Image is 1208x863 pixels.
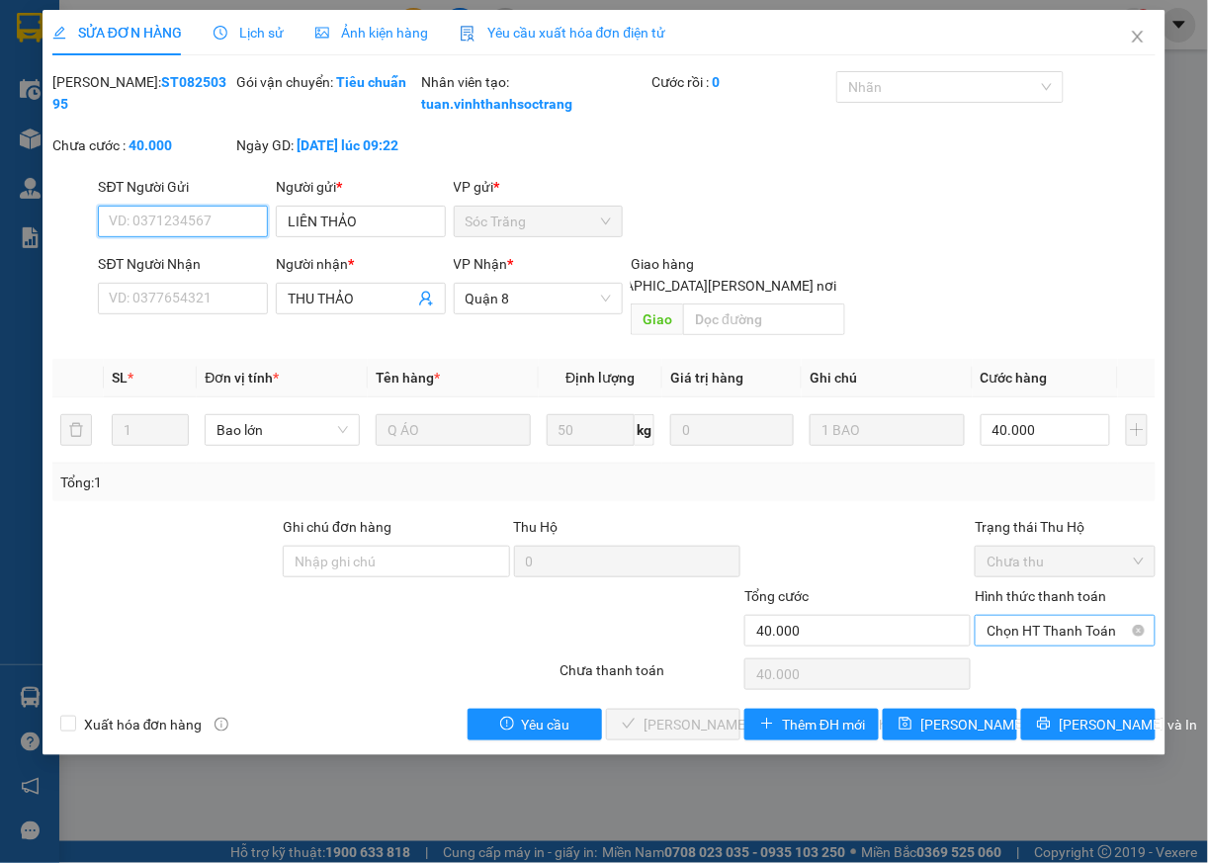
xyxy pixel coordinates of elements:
[98,176,268,198] div: SĐT Người Gửi
[1021,709,1156,740] button: printer[PERSON_NAME] và In
[337,74,407,90] b: Tiêu chuẩn
[283,519,391,535] label: Ghi chú đơn hàng
[987,616,1144,646] span: Chọn HT Thanh Toán
[276,253,446,275] div: Người nhận
[782,714,865,735] span: Thêm ĐH mới
[52,25,182,41] span: SỬA ĐƠN HÀNG
[454,256,508,272] span: VP Nhận
[565,370,635,386] span: Định lượng
[237,71,418,93] div: Gói vận chuyển:
[60,414,92,446] button: delete
[987,547,1144,576] span: Chưa thu
[376,414,531,446] input: VD: Bàn, Ghế
[522,714,570,735] span: Yêu cầu
[98,253,268,275] div: SĐT Người Nhận
[810,414,965,446] input: Ghi Chú
[920,714,1048,735] span: [PERSON_NAME] đổi
[298,137,399,153] b: [DATE] lúc 09:22
[112,370,128,386] span: SL
[205,370,279,386] span: Đơn vị tính
[52,71,233,115] div: [PERSON_NAME]:
[1130,29,1146,44] span: close
[683,303,845,335] input: Dọc đường
[975,516,1156,538] div: Trạng thái Thu Hộ
[606,709,740,740] button: check[PERSON_NAME] và [PERSON_NAME] hàng
[454,176,624,198] div: VP gửi
[460,25,666,41] span: Yêu cầu xuất hóa đơn điện tử
[214,25,284,41] span: Lịch sử
[514,519,559,535] span: Thu Hộ
[237,134,418,156] div: Ngày GD:
[760,717,774,733] span: plus
[276,176,446,198] div: Người gửi
[802,359,973,397] th: Ghi chú
[1133,625,1145,637] span: close-circle
[670,414,794,446] input: 0
[1126,414,1149,446] button: plus
[635,414,654,446] span: kg
[421,71,647,115] div: Nhân viên tạo:
[883,709,1017,740] button: save[PERSON_NAME] đổi
[744,588,809,604] span: Tổng cước
[421,96,572,112] b: tuan.vinhthanhsoctrang
[283,546,509,577] input: Ghi chú đơn hàng
[713,74,721,90] b: 0
[899,717,912,733] span: save
[975,588,1106,604] label: Hình thức thanh toán
[376,370,440,386] span: Tên hàng
[214,26,227,40] span: clock-circle
[466,207,612,236] span: Sóc Trăng
[500,717,514,733] span: exclamation-circle
[652,71,833,93] div: Cước rồi :
[468,709,602,740] button: exclamation-circleYêu cầu
[129,137,172,153] b: 40.000
[52,26,66,40] span: edit
[1037,717,1051,733] span: printer
[216,415,348,445] span: Bao lớn
[981,370,1048,386] span: Cước hàng
[1059,714,1197,735] span: [PERSON_NAME] và In
[52,134,233,156] div: Chưa cước :
[558,659,742,694] div: Chưa thanh toán
[466,284,612,313] span: Quận 8
[315,25,428,41] span: Ảnh kiện hàng
[215,718,228,732] span: info-circle
[631,303,683,335] span: Giao
[418,291,434,306] span: user-add
[744,709,879,740] button: plusThêm ĐH mới
[567,275,845,297] span: [GEOGRAPHIC_DATA][PERSON_NAME] nơi
[670,370,743,386] span: Giá trị hàng
[315,26,329,40] span: picture
[1110,10,1165,65] button: Close
[60,472,469,493] div: Tổng: 1
[460,26,475,42] img: icon
[76,714,211,735] span: Xuất hóa đơn hàng
[631,256,694,272] span: Giao hàng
